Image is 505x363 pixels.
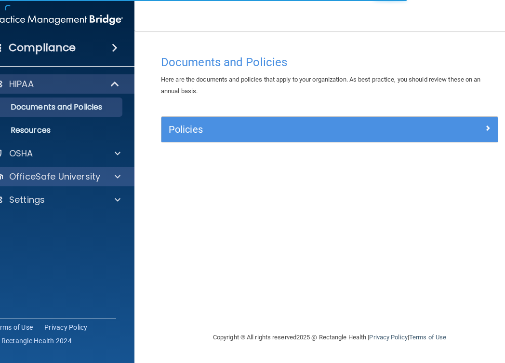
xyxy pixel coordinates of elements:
[9,148,33,159] p: OSHA
[338,294,493,333] iframe: Drift Widget Chat Controller
[9,41,76,55] h4: Compliance
[161,76,481,95] span: Here are the documents and policies that apply to your organization. As best practice, you should...
[369,334,407,341] a: Privacy Policy
[9,78,34,90] p: HIPAA
[409,334,446,341] a: Terms of Use
[169,124,407,135] h5: Policies
[9,171,100,182] p: OfficeSafe University
[9,194,45,206] p: Settings
[169,122,491,137] a: Policies
[44,322,88,332] a: Privacy Policy
[161,56,498,69] h4: Documents and Policies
